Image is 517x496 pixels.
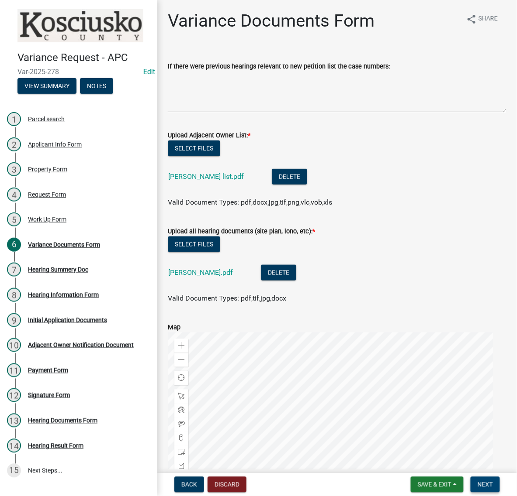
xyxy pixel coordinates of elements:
[28,342,134,348] div: Adjacent Owner Notification Document
[28,216,66,222] div: Work Up Form
[28,141,82,147] div: Applicant Info Form
[168,10,375,31] h1: Variance Documents Form
[80,83,113,90] wm-modal-confirm: Notes
[168,325,180,331] label: Map
[168,172,244,181] a: [PERSON_NAME] list.pdf
[7,338,21,352] div: 10
[7,288,21,302] div: 8
[7,464,21,478] div: 15
[7,263,21,277] div: 7
[168,268,233,277] a: [PERSON_NAME].pdf
[466,14,477,24] i: share
[28,392,70,398] div: Signature Form
[261,269,296,277] wm-modal-confirm: Delete Document
[7,212,21,226] div: 5
[28,192,66,198] div: Request Form
[7,137,21,151] div: 2
[143,68,155,76] a: Edit
[168,236,220,252] button: Select files
[7,388,21,402] div: 12
[28,292,99,298] div: Hearing Information Form
[411,477,464,493] button: Save & Exit
[80,78,113,94] button: Notes
[459,10,505,27] button: shareShare
[168,198,332,206] span: Valid Document Types: pdf,docx,jpg,tif,png,vlc,vob,xls
[418,481,451,488] span: Save & Exit
[168,229,315,235] label: Upload all hearing documents (site plan, lono, etc):
[17,51,150,64] h4: Variance Request - APC
[7,162,21,176] div: 3
[28,317,107,323] div: Initial Application Documents
[7,188,21,202] div: 4
[479,14,498,24] span: Share
[272,173,307,181] wm-modal-confirm: Delete Document
[272,169,307,185] button: Delete
[208,477,246,493] button: Discard
[168,294,286,302] span: Valid Document Types: pdf,tif,jpg,docx
[168,133,250,139] label: Upload Adjacent Owner List:
[168,140,220,156] button: Select files
[17,9,143,42] img: Kosciusko County, Indiana
[17,83,76,90] wm-modal-confirm: Summary
[17,78,76,94] button: View Summary
[28,417,97,424] div: Hearing Documents Form
[478,481,493,488] span: Next
[174,477,204,493] button: Back
[7,439,21,453] div: 14
[7,363,21,377] div: 11
[28,367,68,373] div: Payment Form
[261,265,296,280] button: Delete
[28,116,65,122] div: Parcel search
[7,414,21,428] div: 13
[174,353,188,367] div: Zoom out
[7,238,21,252] div: 6
[28,166,67,172] div: Property Form
[168,64,390,70] label: If there were previous hearings relevant to new petition list the case numbers:
[471,477,500,493] button: Next
[7,112,21,126] div: 1
[174,371,188,385] div: Find my location
[17,68,140,76] span: Var-2025-278
[28,267,88,273] div: Hearing Summery Doc
[174,339,188,353] div: Zoom in
[143,68,155,76] wm-modal-confirm: Edit Application Number
[7,313,21,327] div: 9
[28,443,83,449] div: Hearing Result Form
[181,481,197,488] span: Back
[28,242,100,248] div: Variance Documents Form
